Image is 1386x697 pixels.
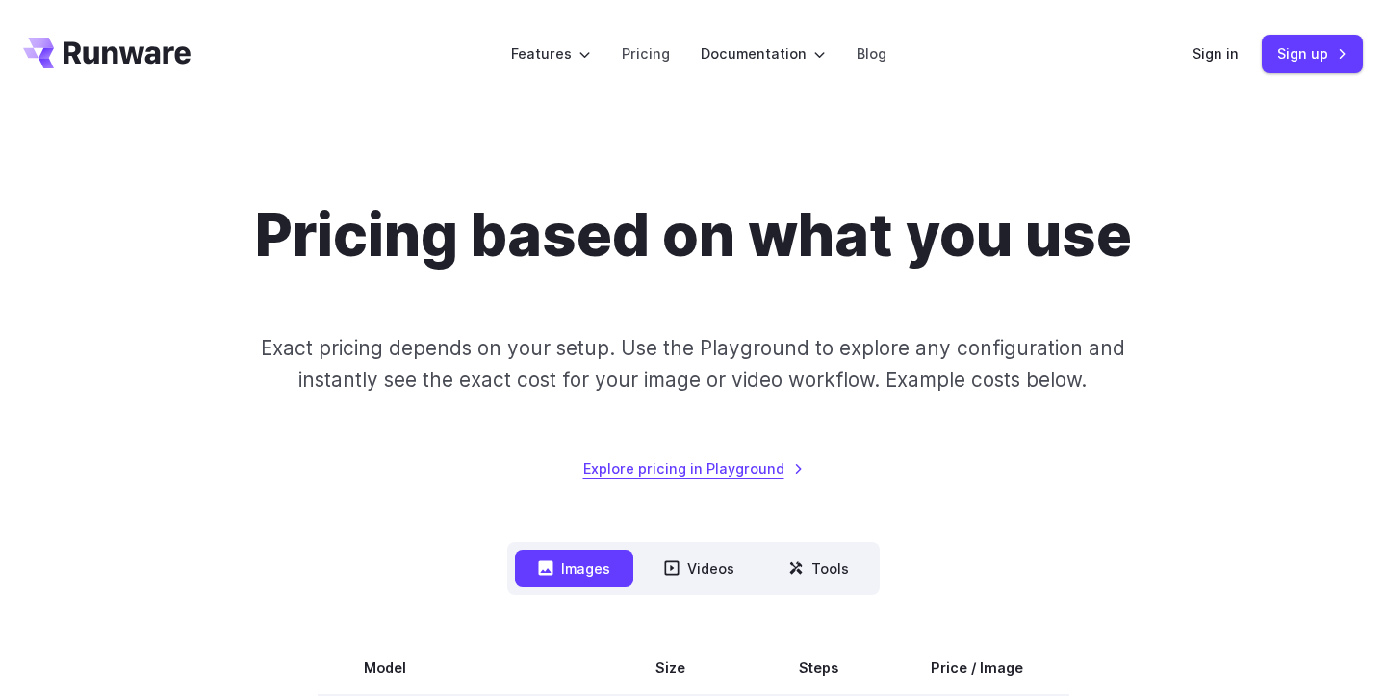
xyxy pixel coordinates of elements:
h1: Pricing based on what you use [255,200,1132,271]
button: Tools [765,550,872,587]
button: Videos [641,550,757,587]
th: Price / Image [885,641,1069,695]
button: Images [515,550,633,587]
a: Sign up [1262,35,1363,72]
a: Explore pricing in Playground [583,457,804,479]
a: Go to / [23,38,191,68]
a: Blog [857,42,886,65]
th: Steps [753,641,885,695]
label: Documentation [701,42,826,65]
p: Exact pricing depends on your setup. Use the Playground to explore any configuration and instantl... [224,332,1162,397]
th: Model [318,641,588,695]
label: Features [511,42,591,65]
th: Size [588,641,753,695]
a: Pricing [622,42,670,65]
a: Sign in [1193,42,1239,65]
